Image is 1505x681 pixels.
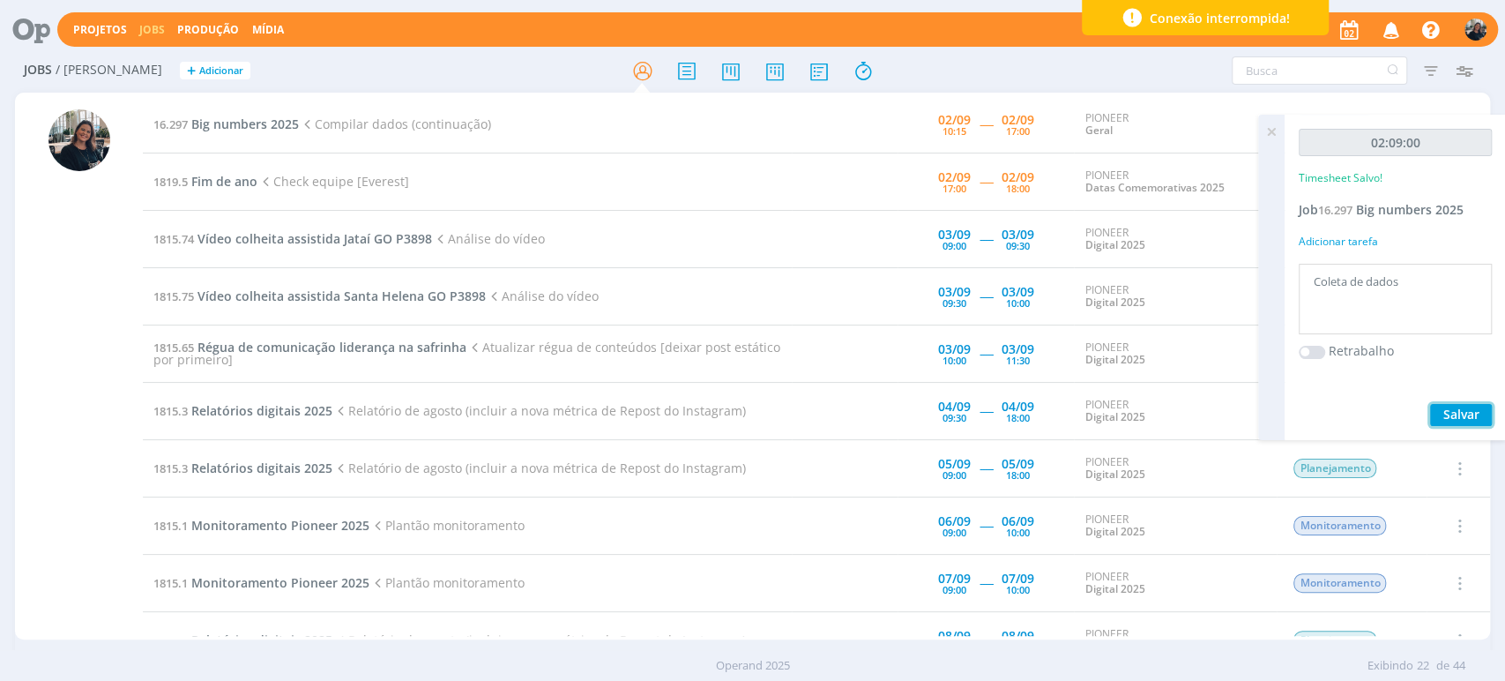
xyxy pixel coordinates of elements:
span: ----- [980,173,993,190]
div: PIONEER [1084,112,1266,138]
span: Conexão interrompida! [1150,9,1290,27]
div: 05/09 [938,458,971,470]
div: PIONEER [1084,513,1266,539]
span: Régua de comunicação liderança na safrinha [197,339,466,355]
span: 1815.1 [153,575,188,591]
span: Planejamento [1293,631,1376,650]
div: PIONEER [1084,341,1266,367]
span: Plantão monitoramento [369,574,525,591]
div: PIONEER [1084,456,1266,482]
a: Digital 2025 [1084,524,1144,539]
span: 16.297 [1318,202,1352,218]
span: Planejamento [1293,459,1376,478]
a: Digital 2025 [1084,295,1144,310]
span: Análise do vídeo [486,288,599,304]
div: 09:00 [942,585,966,595]
a: 1815.1Monitoramento Pioneer 2025 [153,517,369,534]
p: Timesheet Salvo! [1299,170,1382,186]
span: ----- [980,116,993,132]
a: Mídia [252,22,284,37]
div: PIONEER [1084,571,1266,596]
span: Relatório de agosto (incluir a nova métrica de Repost do Instagram) [332,402,746,419]
span: Relatórios digitais 2025 [191,632,332,648]
button: Jobs [134,23,170,37]
div: 17:00 [942,183,966,193]
a: 1815.3Relatórios digitais 2025 [153,460,332,476]
div: 02/09 [1002,114,1034,126]
span: 1815.3 [153,632,188,648]
span: ----- [980,632,993,648]
span: ----- [980,460,993,476]
div: 08/09 [938,630,971,642]
span: 16.297 [153,116,188,132]
span: ----- [980,345,993,362]
div: 09:00 [942,241,966,251]
a: Job16.297Big numbers 2025 [1299,201,1464,218]
span: Vídeo colheita assistida Santa Helena GO P3898 [197,288,486,304]
span: ----- [980,230,993,247]
div: 09:30 [1006,241,1030,251]
div: PIONEER [1084,399,1266,424]
span: ----- [980,517,993,534]
span: Exibindo [1367,657,1413,675]
div: PIONEER [1084,284,1266,310]
a: Digital 2025 [1084,467,1144,482]
a: 1815.1Monitoramento Pioneer 2025 [153,574,369,591]
div: 18:00 [1006,183,1030,193]
div: 06/09 [938,515,971,528]
span: Vídeo colheita assistida Jataí GO P3898 [197,230,432,247]
div: 08/09 [1002,630,1034,642]
span: 1815.1 [153,518,188,534]
span: Relatório de agosto (incluir a nova métrica de Repost do Instagram) [332,460,746,476]
div: 03/09 [1002,228,1034,241]
a: Digital 2025 [1084,581,1144,596]
span: Análise do vídeo [432,230,545,247]
span: Big numbers 2025 [1356,201,1464,218]
div: 04/09 [938,400,971,413]
button: Salvar [1430,404,1492,426]
a: Geral [1084,123,1112,138]
span: 1819.5 [153,174,188,190]
div: 03/09 [938,228,971,241]
span: Relatório de agosto (incluir a nova métrica de Repost do Instagram) [332,632,746,648]
span: 1815.74 [153,231,194,247]
div: PIONEER [1084,227,1266,252]
a: Datas Comemorativas 2025 [1084,180,1224,195]
button: Mídia [247,23,289,37]
button: Produção [172,23,244,37]
div: Adicionar tarefa [1299,234,1492,250]
div: 18:00 [1006,470,1030,480]
img: M [48,109,110,171]
div: 07/09 [938,572,971,585]
button: M [1464,14,1487,45]
a: Digital 2025 [1084,237,1144,252]
div: 09:30 [942,298,966,308]
span: Salvar [1443,406,1479,423]
span: 22 [1417,657,1429,675]
span: Fim de ano [191,173,257,190]
div: 10:00 [942,355,966,365]
div: 17:00 [1006,126,1030,136]
span: Monitoramento Pioneer 2025 [191,517,369,534]
div: PIONEER [1084,628,1266,654]
div: 06/09 [1002,515,1034,528]
span: Adicionar [199,65,243,77]
div: 04/09 [1002,400,1034,413]
span: Monitoramento [1293,573,1386,593]
span: 1815.65 [153,340,194,355]
span: / [PERSON_NAME] [56,63,162,78]
div: 07/09 [1002,572,1034,585]
div: 03/09 [1002,343,1034,355]
span: Jobs [24,63,52,78]
a: 1815.65Régua de comunicação liderança na safrinha [153,339,466,355]
button: +Adicionar [180,62,250,80]
a: 1815.3Relatórios digitais 2025 [153,402,332,419]
span: ----- [980,574,993,591]
span: 1815.75 [153,288,194,304]
span: Compilar dados (continuação) [299,116,491,132]
button: Projetos [68,23,132,37]
div: PIONEER [1084,169,1266,195]
a: Produção [177,22,239,37]
div: 18:00 [1006,413,1030,423]
span: Monitoramento [1293,516,1386,535]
